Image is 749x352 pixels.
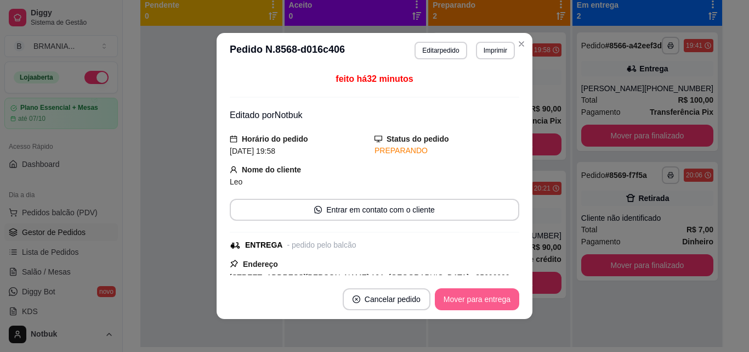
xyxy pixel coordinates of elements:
span: feito há 32 minutos [336,74,413,83]
button: Imprimir [476,42,515,59]
strong: Horário do pedido [242,135,308,143]
span: whats-app [314,206,322,214]
button: Editarpedido [415,42,467,59]
div: PREPARANDO [374,145,519,157]
span: [DATE] 19:58 [230,147,275,155]
div: - pedido pelo balcão [287,239,356,251]
button: whats-appEntrar em contato com o cliente [230,199,519,221]
strong: Endereço [243,260,278,269]
button: Mover para entrega [435,288,519,310]
h3: Pedido N. 8568-d016c406 [230,42,345,59]
div: ENTREGA [245,239,282,251]
button: Close [513,35,530,53]
span: Editado por Notbuk [230,110,303,120]
span: calendar [230,135,237,143]
span: pushpin [230,259,239,268]
span: close-circle [353,295,360,303]
button: close-circleCancelar pedido [343,288,430,310]
span: user [230,166,237,174]
span: desktop [374,135,382,143]
span: [STREET_ADDRESS][PERSON_NAME] 10A, [GEOGRAPHIC_DATA] - 35606000 [GEOGRAPHIC_DATA] [230,273,510,295]
strong: Status do pedido [387,135,449,143]
strong: Nome do cliente [242,165,301,174]
span: Leo [230,177,242,186]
